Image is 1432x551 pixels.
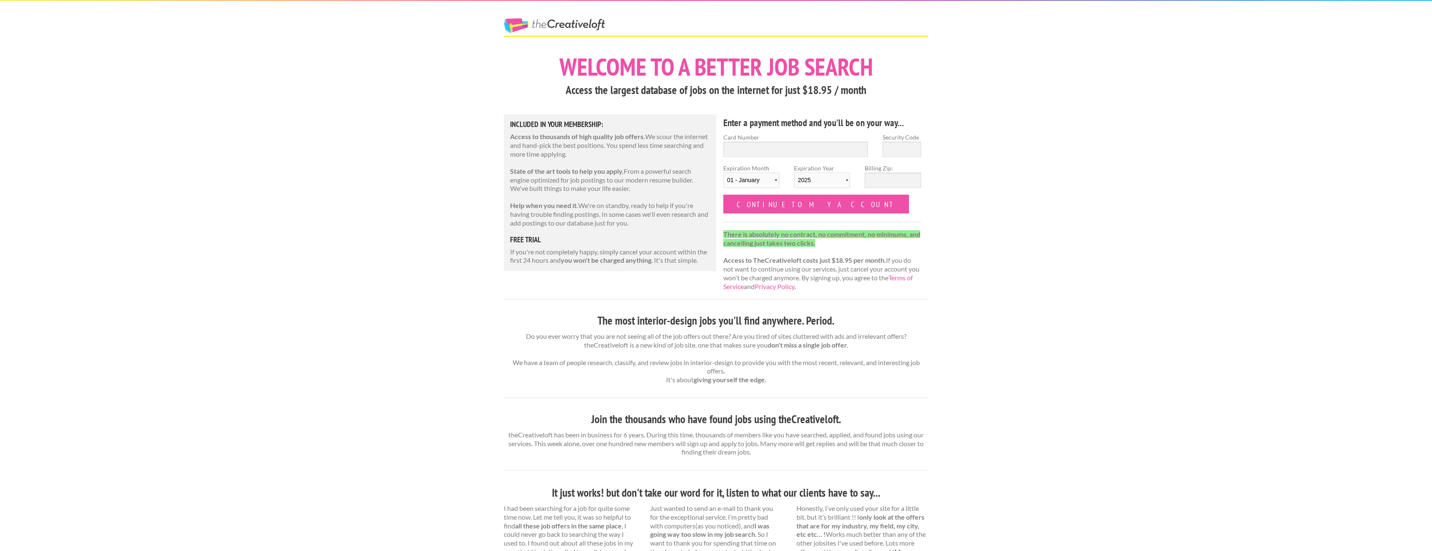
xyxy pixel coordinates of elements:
[723,116,921,129] h4: Enter a payment method and you'll be on your way...
[723,173,779,188] select: Expiration Month
[794,173,850,188] select: Expiration Year
[561,256,651,264] strong: you won't be charged anything
[504,82,928,98] h3: Access the largest database of jobs on the internet for just $18.95 / month
[865,164,921,173] label: Billing Zip:
[510,201,710,227] p: We're on standby, ready to help if you're having trouble finding postings. In some cases we'll ev...
[504,411,928,427] h3: Join the thousands who have found jobs using theCreativeloft.
[794,164,850,195] label: Expiration Year
[510,132,645,140] strong: Access to thousands of high quality job offers.
[510,201,578,209] strong: Help when you need it.
[504,18,605,33] a: The Creative Loft
[510,132,710,158] p: We scour the internet and hand-pick the best positions. You spend less time searching and more ti...
[504,313,928,329] h3: The most interior-design jobs you'll find anywhere. Period.
[883,133,921,142] label: Security Code
[510,121,710,128] h5: Included in Your Membership:
[755,282,794,290] a: Privacy Policy
[723,230,921,291] p: If you do not want to continue using our services, just cancel your account you won't be charged ...
[723,164,779,195] label: Expiration Month
[504,332,928,384] p: Do you ever worry that you are not seeing all of the job offers out there? Are you tired of sites...
[694,376,766,383] strong: giving yourself the edge.
[723,230,920,247] strong: There is absolutely no contract, no commitment, no minimums, and cancelling just takes two clicks.
[504,485,928,501] h3: It just works! but don't take our word for it, listen to what our clients have to say...
[515,522,622,530] strong: all these job offers in the same place
[723,256,886,264] strong: Access to TheCreativeloft costs just $18.95 per month.
[723,133,868,142] label: Card Number
[650,522,769,538] strong: I was going way too slow in my job search
[723,274,913,290] a: Terms of Service
[510,167,710,193] p: From a powerful search engine optimized for job postings to our modern resume builder. We've buil...
[504,431,928,457] p: theCreativeloft has been in business for 6 years. During this time, thousands of members like you...
[723,195,909,213] input: Continue to my account
[504,55,928,79] h1: Welcome to a better job search
[510,248,710,265] p: If you're not completely happy, simply cancel your account within the first 24 hours and . It's t...
[768,341,848,349] strong: don't miss a single job offer.
[510,167,624,175] strong: State of the art tools to help you apply.
[796,513,924,538] strong: only look at the offers that are for my industry, my field, my city, etc etc… !
[510,236,710,244] h5: free trial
